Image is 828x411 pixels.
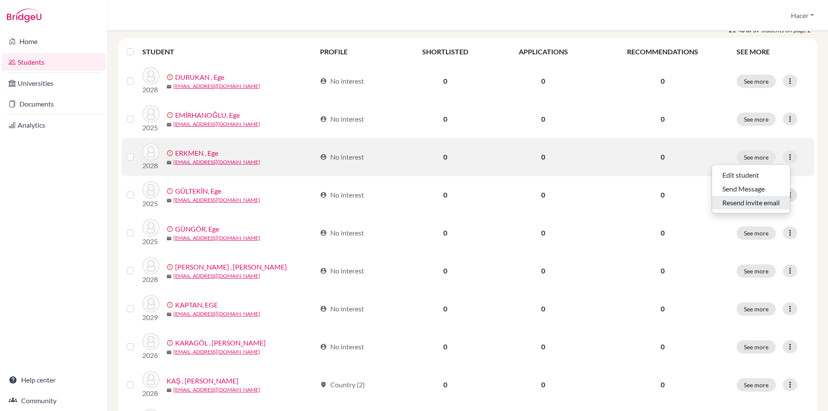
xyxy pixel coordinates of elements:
a: [EMAIL_ADDRESS][DOMAIN_NAME] [173,196,260,204]
span: account_circle [320,305,327,312]
img: KAPTAN, EGE [142,295,160,312]
div: No interest [320,76,364,86]
p: 2025 [142,122,160,133]
span: mail [166,274,172,279]
img: KARAGÖL , Ege Uğur [142,333,160,350]
p: 0 [599,380,726,390]
a: Help center [2,371,106,389]
th: SHORTLISTED [398,41,493,62]
p: 2025 [142,236,160,247]
td: 0 [398,252,493,290]
span: account_circle [320,267,327,274]
span: error_outline [166,226,175,232]
th: APPLICATIONS [493,41,593,62]
span: error_outline [166,301,175,308]
a: Students [2,53,106,71]
a: KAPTAN, EGE [175,300,218,310]
td: 0 [398,138,493,176]
td: 0 [398,176,493,214]
span: error_outline [166,74,175,81]
td: 0 [493,100,593,138]
img: GÜLTEKİN, Ege [142,181,160,198]
button: Edit student [712,168,790,182]
td: 0 [493,252,593,290]
div: Country (2) [320,380,365,390]
span: mail [166,312,172,317]
span: account_circle [320,116,327,122]
p: 0 [599,266,726,276]
button: See more [737,340,776,354]
img: DURUKAN , Ege [142,67,160,85]
span: mail [166,350,172,355]
a: DURUKAN , Ege [175,72,224,82]
img: Bridge-U [7,9,41,22]
span: account_circle [320,78,327,85]
p: 2029 [142,312,160,323]
a: KAŞ , [PERSON_NAME] [166,376,238,386]
a: [PERSON_NAME] , [PERSON_NAME] [175,262,287,272]
div: No interest [320,342,364,352]
span: mail [166,388,172,393]
td: 0 [398,366,493,404]
span: mail [166,236,172,241]
div: No interest [320,114,364,124]
td: 0 [398,62,493,100]
td: 0 [493,214,593,252]
td: 0 [493,290,593,328]
p: 2028 [142,160,160,171]
img: ERKMEN , Ege [142,143,160,160]
span: account_circle [320,154,327,160]
a: GÜNGÖR, Ege [175,224,219,234]
span: account_circle [320,191,327,198]
span: mail [166,122,172,127]
span: error_outline [166,112,175,119]
td: 0 [398,100,493,138]
td: 0 [493,62,593,100]
p: 2028 [142,274,160,285]
button: See more [737,75,776,88]
button: See more [737,302,776,316]
button: Send Message [712,182,790,196]
div: No interest [320,152,364,162]
a: Analytics [2,116,106,134]
th: SEE MORE [731,41,814,62]
img: KAŞ , Selim Ege [142,371,160,388]
span: error_outline [166,264,175,270]
p: 2028 [142,388,160,398]
td: 0 [398,328,493,366]
a: EMİRHANOĞLU, Ege [175,110,240,120]
p: 2026 [142,350,160,361]
span: mail [166,84,172,89]
a: KARAGÖL , [PERSON_NAME] [175,338,266,348]
span: account_circle [320,229,327,236]
a: [EMAIL_ADDRESS][DOMAIN_NAME] [173,234,260,242]
span: account_circle [320,343,327,350]
p: 0 [599,228,726,238]
a: GÜLTEKİN, Ege [175,186,221,196]
p: 0 [599,190,726,200]
p: 2025 [142,198,160,209]
a: [EMAIL_ADDRESS][DOMAIN_NAME] [173,386,260,394]
p: 0 [599,152,726,162]
button: See more [737,113,776,126]
a: Documents [2,95,106,113]
span: error_outline [166,150,175,157]
a: ERKMEN , Ege [175,148,218,158]
div: No interest [320,266,364,276]
div: No interest [320,190,364,200]
button: See more [737,151,776,164]
div: No interest [320,304,364,314]
a: [EMAIL_ADDRESS][DOMAIN_NAME] [173,82,260,90]
td: 0 [493,138,593,176]
p: 2028 [142,85,160,95]
p: 0 [599,76,726,86]
th: PROFILE [315,41,398,62]
p: 0 [599,114,726,124]
a: Universities [2,75,106,92]
td: 0 [398,290,493,328]
th: STUDENT [142,41,315,62]
a: [EMAIL_ADDRESS][DOMAIN_NAME] [173,310,260,318]
span: error_outline [166,188,175,195]
img: EMİRHANOĞLU, Ege [142,105,160,122]
img: HATİPOĞLU , Yiğit Ege [142,257,160,274]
